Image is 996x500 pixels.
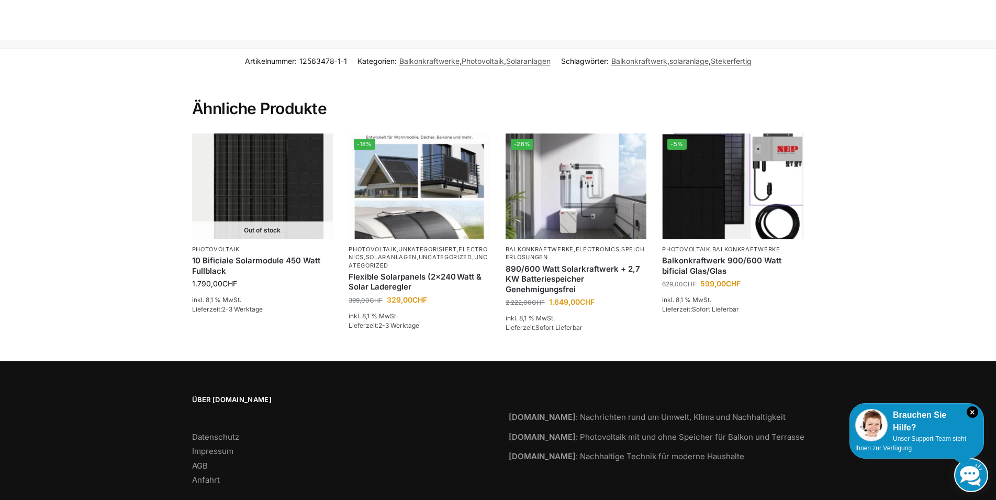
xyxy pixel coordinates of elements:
span: Lieferzeit: [192,305,263,313]
span: 12563478-1-1 [299,57,347,65]
a: AGB [192,461,208,471]
bdi: 599,00 [700,279,741,288]
a: [DOMAIN_NAME]: Nachhaltige Technik für moderne Haushalte [509,451,744,461]
a: Uncategorized [349,253,488,269]
bdi: 1.790,00 [192,279,237,288]
a: Electronics [349,246,487,261]
a: Balkonkraftwerke [399,57,460,65]
p: inkl. 8,1 % MwSt. [662,295,803,305]
a: Stekerfertig [711,57,752,65]
a: Datenschutz [192,432,239,442]
a: Balkonkraftwerk [611,57,667,65]
a: Speicherlösungen [506,246,645,261]
a: Photovoltaik [349,246,396,253]
a: [DOMAIN_NAME]: Nachrichten rund um Umwelt, Klima und Nachhaltigkeit [509,412,786,422]
h2: Ähnliche Produkte [192,74,804,119]
bdi: 629,00 [662,280,696,288]
div: Brauchen Sie Hilfe? [855,409,978,434]
a: -26%Steckerkraftwerk mit 2,7kwh-Speicher [506,134,647,239]
span: CHF [412,295,427,304]
a: Photovoltaik [462,57,504,65]
span: Unser Support-Team steht Ihnen zur Verfügung [855,435,966,452]
bdi: 1.649,00 [549,297,595,306]
a: Out of stock10 Bificiale Solarmodule 450 Watt Fullblack [192,134,333,239]
span: Artikelnummer: [245,55,347,66]
span: 2-3 Werktage [378,321,419,329]
span: Sofort Lieferbar [535,324,583,331]
a: -18%Flexible Solar Module für Wohnmobile Camping Balkon [349,134,490,239]
i: Schließen [967,406,978,418]
span: Schlagwörter: , , [561,55,752,66]
span: Lieferzeit: [506,324,583,331]
bdi: 329,00 [387,295,427,304]
p: , [662,246,803,253]
bdi: 2.222,00 [506,298,545,306]
a: -5%Bificiales Hochleistungsmodul [662,134,803,239]
a: 10 Bificiale Solarmodule 450 Watt Fullblack [192,255,333,276]
a: Balkonkraftwerke [712,246,780,253]
p: inkl. 8,1 % MwSt. [506,314,647,323]
a: Solaranlagen [506,57,551,65]
a: solaranlage [669,57,709,65]
span: CHF [726,279,741,288]
a: 890/600 Watt Solarkraftwerk + 2,7 KW Batteriespeicher Genehmigungsfrei [506,264,647,295]
a: Electronics [576,246,620,253]
span: CHF [580,297,595,306]
a: Anfahrt [192,475,220,485]
a: Photovoltaik [192,246,240,253]
span: Lieferzeit: [349,321,419,329]
a: Flexible Solarpanels (2×240 Watt & Solar Laderegler [349,272,490,292]
span: CHF [532,298,545,306]
a: Unkategorisiert [398,246,457,253]
span: Lieferzeit: [662,305,739,313]
p: , , [506,246,647,262]
span: Sofort Lieferbar [692,305,739,313]
span: Über [DOMAIN_NAME] [192,395,488,405]
span: CHF [222,279,237,288]
a: [DOMAIN_NAME]: Photovoltaik mit und ohne Speicher für Balkon und Terrasse [509,432,804,442]
a: Uncategorized [419,253,472,261]
img: Customer service [855,409,888,441]
span: 2-3 Werktage [222,305,263,313]
img: Flexible Solar Module für Wohnmobile Camping Balkon [349,134,490,239]
a: Solaranlagen [366,253,417,261]
strong: [DOMAIN_NAME] [509,412,576,422]
img: Bificiales Hochleistungsmodul [662,134,803,239]
a: Balkonkraftwerk 900/600 Watt bificial Glas/Glas [662,255,803,276]
img: Steckerkraftwerk mit 2,7kwh-Speicher [506,134,647,239]
p: inkl. 8,1 % MwSt. [192,295,333,305]
strong: [DOMAIN_NAME] [509,451,576,461]
p: , , , , , [349,246,490,270]
p: inkl. 8,1 % MwSt. [349,312,490,321]
img: 10 Bificiale Solarmodule 450 Watt Fullblack [192,134,333,239]
span: CHF [683,280,696,288]
span: Kategorien: , , [357,55,551,66]
bdi: 399,00 [349,296,383,304]
a: Photovoltaik [662,246,710,253]
strong: [DOMAIN_NAME] [509,432,576,442]
a: Impressum [192,446,233,456]
span: CHF [370,296,383,304]
a: Balkonkraftwerke [506,246,574,253]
